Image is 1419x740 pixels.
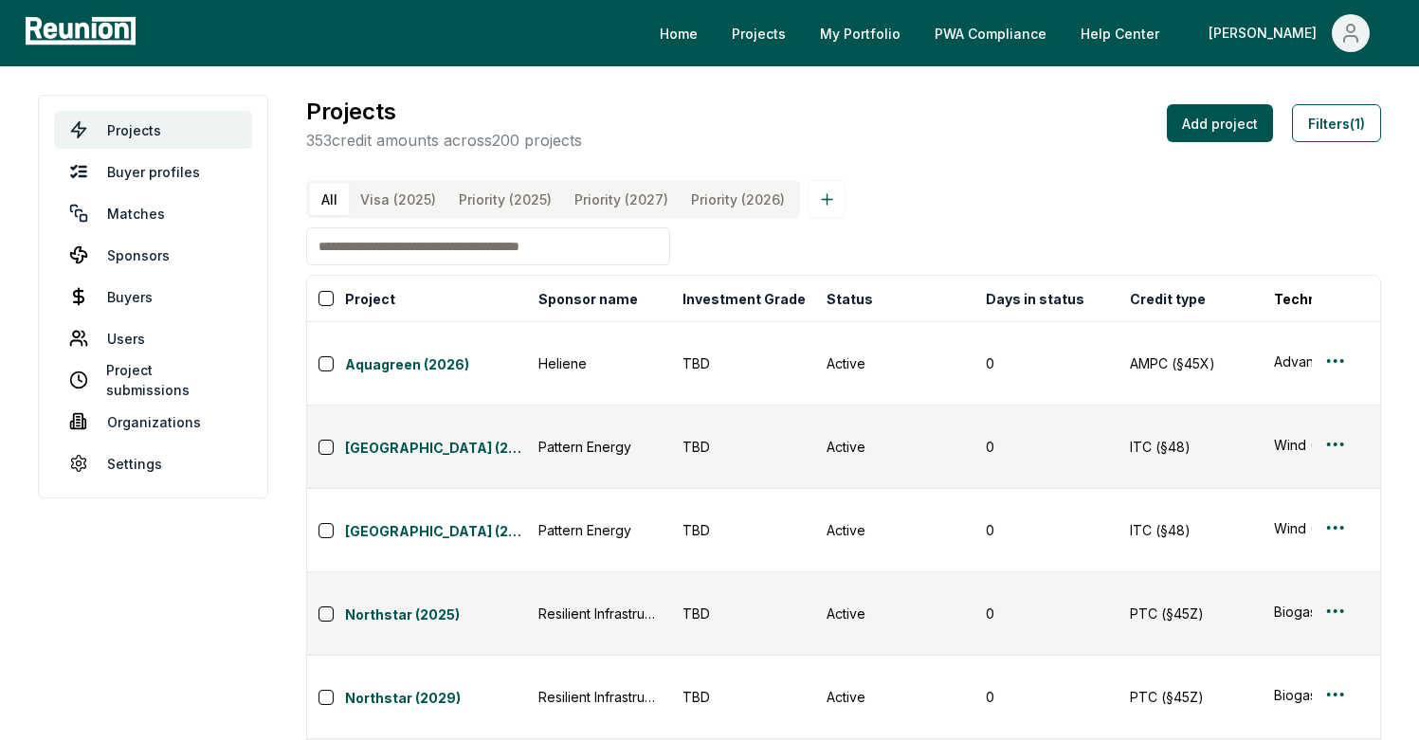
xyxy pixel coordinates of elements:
a: Northstar (2029) [345,688,527,711]
h3: Projects [306,95,582,129]
button: Wind (Onshore) [1274,518,1395,538]
button: Filters(1) [1292,104,1381,142]
button: All [310,184,349,215]
a: Help Center [1065,14,1174,52]
p: 353 credit amounts across 200 projects [306,129,582,152]
button: Visa (2025) [349,184,447,215]
button: Sponsor name [535,280,642,317]
div: TBD [682,520,804,540]
a: Users [54,319,252,357]
a: Buyer profiles [54,153,252,190]
a: Projects [717,14,801,52]
button: Credit type [1126,280,1210,317]
button: Priority (2026) [680,184,796,215]
nav: Main [645,14,1400,52]
button: [GEOGRAPHIC_DATA] (2026) [345,434,527,460]
div: Resilient Infrastructure Group [538,687,660,707]
div: TBD [682,604,804,623]
div: Active [827,604,963,623]
div: [PERSON_NAME] [1209,14,1324,52]
button: Northstar (2029) [345,684,527,711]
a: Project submissions [54,361,252,399]
button: Biogas [1274,685,1395,705]
a: My Portfolio [805,14,916,52]
div: Active [827,520,963,540]
div: Active [827,353,963,373]
a: Home [645,14,713,52]
a: Projects [54,111,252,149]
div: PTC (§45Z) [1130,604,1251,623]
div: ITC (§48) [1130,437,1251,457]
div: AMPC (§45X) [1130,353,1251,373]
a: PWA Compliance [919,14,1062,52]
div: TBD [682,687,804,707]
a: Buyers [54,278,252,316]
div: 0 [986,687,1107,707]
div: Resilient Infrastructure Group [538,604,660,623]
a: Matches [54,194,252,232]
button: [GEOGRAPHIC_DATA] (2025) [345,517,527,544]
div: 0 [986,604,1107,623]
button: Add project [1167,104,1273,142]
button: Advanced manufacturing [1274,352,1395,371]
button: Biogas [1274,602,1395,622]
a: Organizations [54,403,252,441]
button: Investment Grade [679,280,810,317]
div: TBD [682,353,804,373]
button: Northstar (2025) [345,601,527,627]
div: 0 [986,437,1107,457]
div: 0 [986,520,1107,540]
button: Project [341,280,399,317]
div: TBD [682,437,804,457]
a: [GEOGRAPHIC_DATA] (2025) [345,521,527,544]
div: ITC (§48) [1130,520,1251,540]
button: Aquagreen (2026) [345,351,527,377]
button: Priority (2027) [563,184,680,215]
div: 0 [986,353,1107,373]
div: Heliene [538,353,660,373]
button: Status [823,280,877,317]
div: Pattern Energy [538,520,660,540]
div: Pattern Energy [538,437,660,457]
a: Settings [54,444,252,482]
button: Wind (Onshore) [1274,435,1395,455]
a: Aquagreen (2026) [345,354,527,377]
button: Priority (2025) [447,184,563,215]
button: [PERSON_NAME] [1193,14,1385,52]
button: Days in status [982,280,1088,317]
div: PTC (§45Z) [1130,687,1251,707]
div: Active [827,437,963,457]
div: Active [827,687,963,707]
a: Sponsors [54,236,252,274]
a: Northstar (2025) [345,605,527,627]
a: [GEOGRAPHIC_DATA] (2026) [345,438,527,460]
